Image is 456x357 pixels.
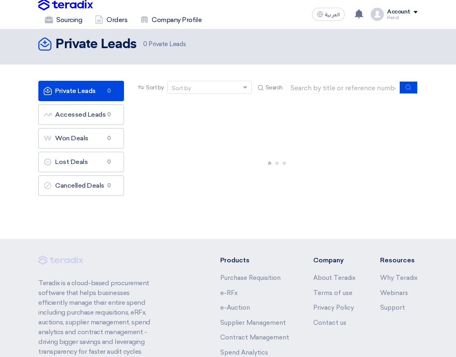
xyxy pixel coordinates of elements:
[380,255,418,265] li: Resources
[143,40,147,48] span: 0
[104,182,114,190] span: 0
[380,289,408,297] a: Webinars
[220,334,289,341] a: Contract Management
[313,274,356,282] a: About Teradix
[286,82,400,94] input: Search by title or reference number
[220,349,268,356] a: Spend Analytics
[134,11,208,29] a: Company Profile
[38,128,124,149] a: Won Deals0
[38,81,124,101] a: Private Leads0
[143,40,186,49] span: Private Leads
[220,255,289,265] li: Products
[38,11,89,29] a: Sourcing
[104,134,114,142] span: 0
[220,304,250,311] a: e-Auction
[220,289,238,297] a: e-RFx
[38,175,124,196] a: Cancelled Deals0
[104,87,114,95] span: 0
[371,8,384,21] img: profile_test.png
[313,255,356,265] li: Company
[380,304,405,311] a: Support
[266,83,283,92] span: Search
[89,11,134,29] a: Orders
[104,158,114,166] span: 0
[220,274,281,282] a: Purchase Requisition
[38,104,124,125] a: Accessed Leads0
[146,83,164,92] span: Sort by
[387,9,410,16] div: Account
[172,84,191,93] div: Sort by
[313,289,352,297] a: Terms of use
[55,36,137,53] h2: Private Leads
[380,274,418,282] a: Why Teradix
[387,16,418,20] div: Hend
[104,111,114,119] span: 0
[38,152,124,172] a: Lost Deals0
[325,12,340,18] span: العربية
[220,319,286,326] a: Supplier Management
[313,304,354,311] a: Privacy Policy
[313,319,346,326] a: Contact us
[312,8,345,21] button: العربية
